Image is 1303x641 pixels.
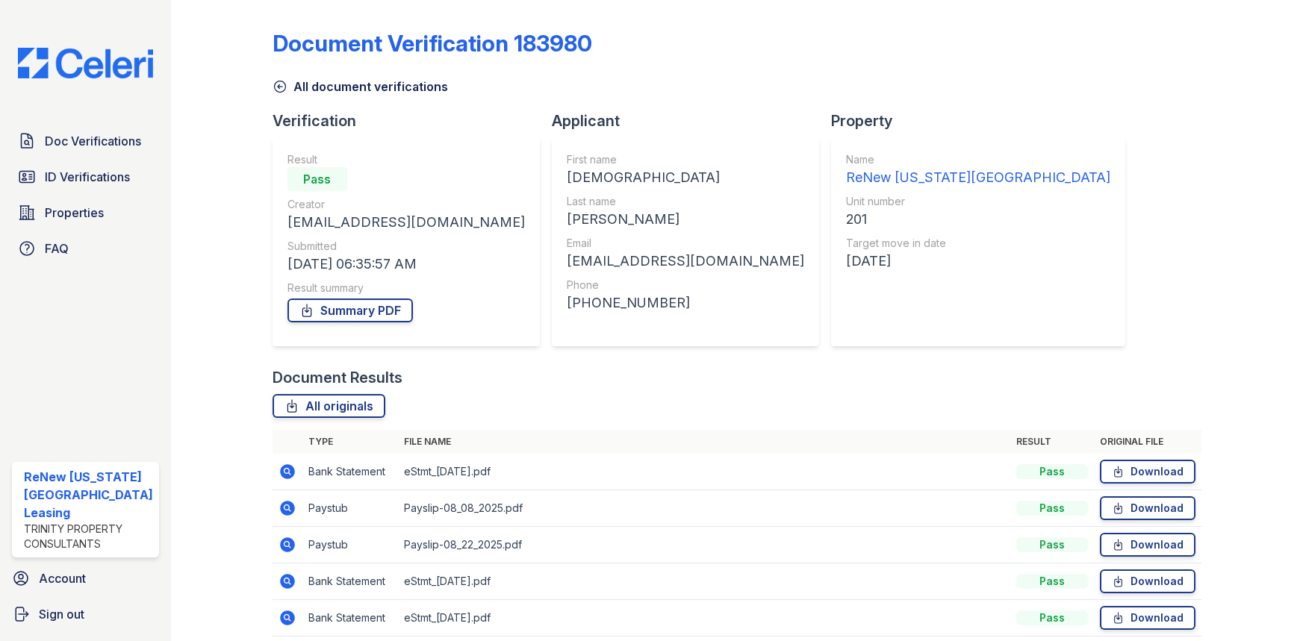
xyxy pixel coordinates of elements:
div: [PHONE_NUMBER] [567,293,804,313]
div: Name [846,152,1110,167]
div: Target move in date [846,236,1110,251]
td: Bank Statement [302,454,398,490]
div: [DATE] [846,251,1110,272]
div: Applicant [552,110,831,131]
div: ReNew [US_STATE][GEOGRAPHIC_DATA] Leasing [24,468,153,522]
div: 201 [846,209,1110,230]
div: Document Verification 183980 [273,30,592,57]
span: Doc Verifications [45,132,141,150]
span: Account [39,569,86,587]
div: Phone [567,278,804,293]
div: ReNew [US_STATE][GEOGRAPHIC_DATA] [846,167,1110,188]
a: Summary PDF [287,298,413,322]
div: Pass [1016,574,1088,589]
img: CE_Logo_Blue-a8612792a0a2168367f1c8372b55b34899dd931a85d93a1a3d3e32e68fde9ad4.png [6,48,165,78]
span: Properties [45,204,104,222]
a: Download [1100,496,1195,520]
a: ID Verifications [12,162,159,192]
div: [DEMOGRAPHIC_DATA] [567,167,804,188]
td: Bank Statement [302,600,398,637]
a: All originals [273,394,385,418]
td: eStmt_[DATE].pdf [398,563,1011,600]
div: Submitted [287,239,525,254]
div: First name [567,152,804,167]
div: Unit number [846,194,1110,209]
a: Download [1100,569,1195,593]
a: Download [1100,533,1195,557]
th: Original file [1094,430,1201,454]
a: All document verifications [273,78,448,96]
div: [EMAIL_ADDRESS][DOMAIN_NAME] [287,212,525,233]
div: Verification [273,110,552,131]
th: Result [1010,430,1094,454]
td: Paystub [302,490,398,527]
div: Property [831,110,1137,131]
th: File name [398,430,1011,454]
td: Bank Statement [302,563,398,600]
div: [EMAIL_ADDRESS][DOMAIN_NAME] [567,251,804,272]
span: FAQ [45,240,69,257]
td: Payslip-08_08_2025.pdf [398,490,1011,527]
a: FAQ [12,234,159,263]
td: eStmt_[DATE].pdf [398,600,1011,637]
div: Result [287,152,525,167]
a: Download [1100,606,1195,630]
td: Paystub [302,527,398,563]
a: Doc Verifications [12,126,159,156]
span: Sign out [39,605,84,623]
div: Pass [1016,610,1088,625]
th: Type [302,430,398,454]
a: Download [1100,460,1195,484]
td: Payslip-08_22_2025.pdf [398,527,1011,563]
a: Properties [12,198,159,228]
div: Email [567,236,804,251]
div: Document Results [273,367,402,388]
div: Pass [1016,464,1088,479]
a: Account [6,563,165,593]
div: Creator [287,197,525,212]
a: Name ReNew [US_STATE][GEOGRAPHIC_DATA] [846,152,1110,188]
a: Sign out [6,599,165,629]
div: [DATE] 06:35:57 AM [287,254,525,275]
div: [PERSON_NAME] [567,209,804,230]
div: Last name [567,194,804,209]
div: Pass [1016,501,1088,516]
div: Result summary [287,281,525,296]
td: eStmt_[DATE].pdf [398,454,1011,490]
div: Trinity Property Consultants [24,522,153,551]
span: ID Verifications [45,168,130,186]
div: Pass [287,167,347,191]
div: Pass [1016,537,1088,552]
